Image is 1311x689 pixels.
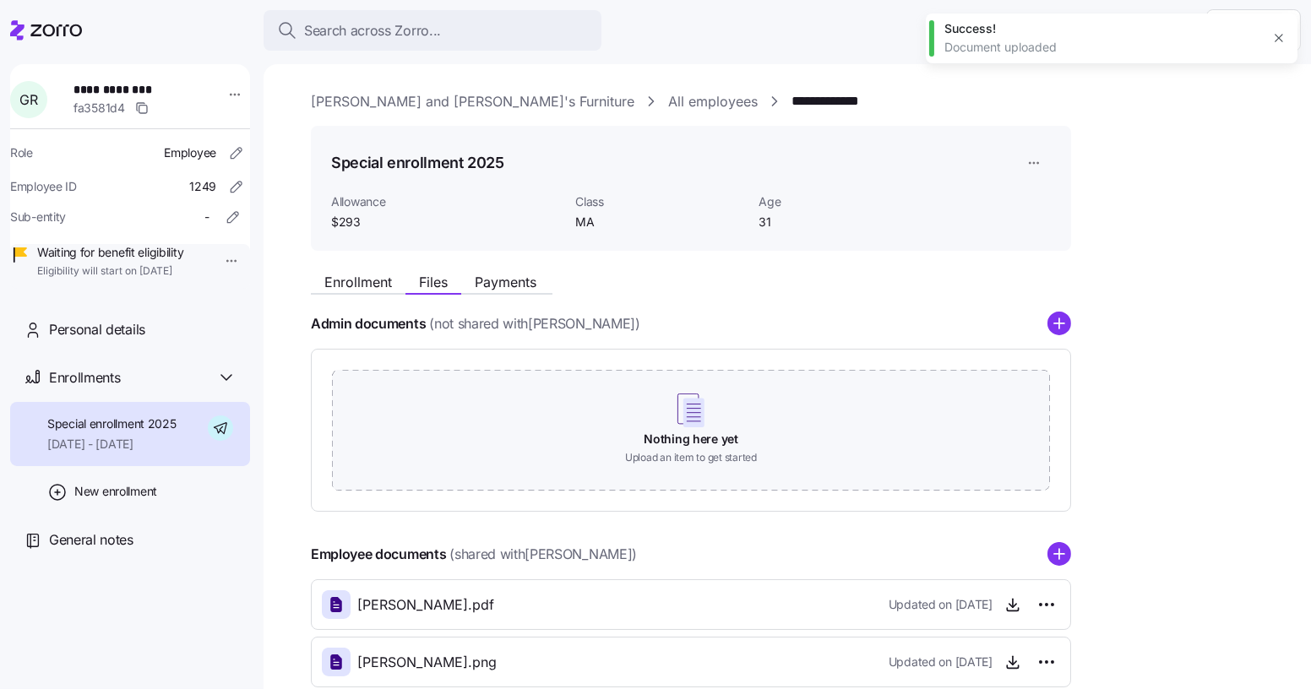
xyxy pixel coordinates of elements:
span: Files [419,275,448,289]
span: [DATE] - [DATE] [47,436,177,453]
span: Payments [475,275,536,289]
a: [PERSON_NAME] and [PERSON_NAME]'s Furniture [311,91,634,112]
span: fa3581d4 [73,100,125,117]
span: 1249 [189,178,216,195]
span: Employee [164,144,216,161]
h4: Admin documents [311,314,426,334]
span: Special enrollment 2025 [47,415,177,432]
span: Role [10,144,33,161]
span: Eligibility will start on [DATE] [37,264,183,279]
span: Age [759,193,928,210]
span: Enrollment [324,275,392,289]
span: Updated on [DATE] [889,596,993,613]
svg: add icon [1047,542,1071,566]
span: Class [575,193,745,210]
span: Search across Zorro... [304,20,441,41]
h4: Employee documents [311,545,446,564]
span: (shared with [PERSON_NAME] ) [449,544,637,565]
div: Document uploaded [944,39,1260,56]
span: Employee ID [10,178,77,195]
span: (not shared with [PERSON_NAME] ) [429,313,639,334]
span: General notes [49,529,133,551]
span: New enrollment [74,483,157,500]
span: [PERSON_NAME].png [357,652,497,673]
a: All employees [668,91,758,112]
span: $293 [331,214,562,231]
svg: add icon [1047,312,1071,335]
span: G R [19,93,37,106]
span: - [204,209,209,225]
span: Sub-entity [10,209,66,225]
span: Updated on [DATE] [889,654,993,670]
div: Success! [944,20,1260,37]
span: MA [575,214,745,231]
h1: Special enrollment 2025 [331,152,504,173]
span: 31 [759,214,928,231]
span: Enrollments [49,367,120,388]
span: Allowance [331,193,562,210]
span: Waiting for benefit eligibility [37,244,183,261]
span: [PERSON_NAME].pdf [357,594,494,616]
span: Personal details [49,319,145,340]
button: Search across Zorro... [264,10,601,51]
